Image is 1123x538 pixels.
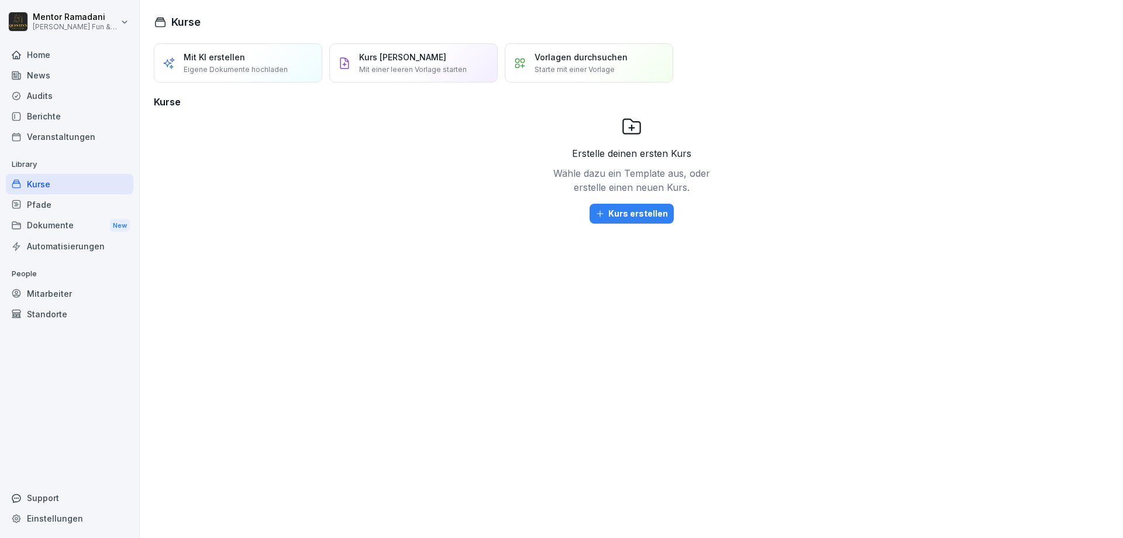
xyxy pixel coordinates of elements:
[590,204,674,224] button: Kurs erstellen
[33,12,118,22] p: Mentor Ramadani
[171,14,201,30] h1: Kurse
[572,146,691,160] p: Erstelle deinen ersten Kurs
[550,166,714,194] p: Wähle dazu ein Template aus, oder erstelle einen neuen Kurs.
[6,304,133,324] a: Standorte
[6,126,133,147] a: Veranstaltungen
[6,236,133,256] a: Automatisierungen
[6,215,133,237] div: Dokumente
[184,51,245,63] p: Mit KI erstellen
[6,174,133,194] a: Kurse
[6,215,133,237] a: DokumenteNew
[6,106,133,126] a: Berichte
[6,44,133,65] a: Home
[6,283,133,304] a: Mitarbeiter
[6,265,133,283] p: People
[6,194,133,215] a: Pfade
[33,23,118,31] p: [PERSON_NAME] Fun & Kitchen
[6,508,133,529] a: Einstellungen
[6,488,133,508] div: Support
[6,85,133,106] a: Audits
[110,219,130,232] div: New
[535,51,628,63] p: Vorlagen durchsuchen
[154,95,1109,109] h3: Kurse
[359,51,446,63] p: Kurs [PERSON_NAME]
[535,64,615,75] p: Starte mit einer Vorlage
[359,64,467,75] p: Mit einer leeren Vorlage starten
[6,155,133,174] p: Library
[6,65,133,85] a: News
[184,64,288,75] p: Eigene Dokumente hochladen
[595,207,668,220] div: Kurs erstellen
